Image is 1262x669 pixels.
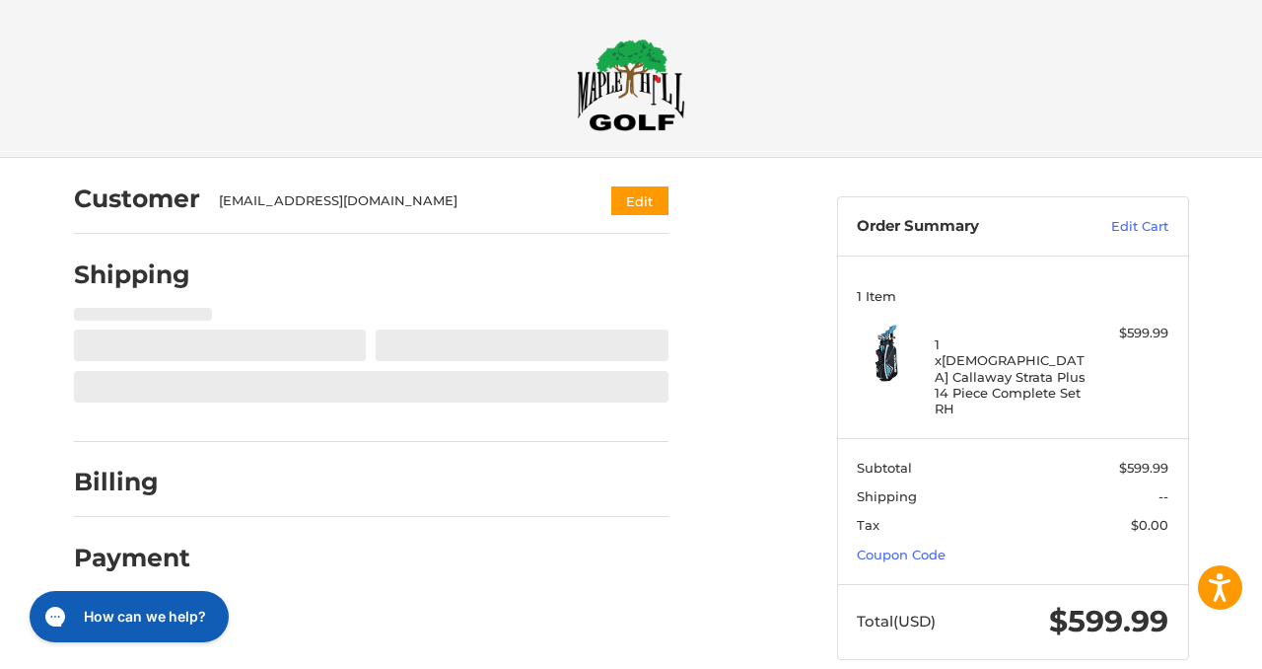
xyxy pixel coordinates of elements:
[1069,217,1168,237] a: Edit Cart
[857,612,936,631] span: Total (USD)
[74,467,189,497] h2: Billing
[857,488,917,504] span: Shipping
[1131,517,1168,533] span: $0.00
[611,186,668,215] button: Edit
[857,217,1069,237] h3: Order Summary
[219,191,573,211] div: [EMAIL_ADDRESS][DOMAIN_NAME]
[577,38,685,131] img: Maple Hill Golf
[857,517,879,533] span: Tax
[857,547,946,562] a: Coupon Code
[74,184,200,214] h2: Customer
[20,584,235,649] iframe: Gorgias live chat messenger
[935,336,1086,416] h4: 1 x [DEMOGRAPHIC_DATA] Callaway Strata Plus 14 Piece Complete Set RH
[74,260,190,290] h2: Shipping
[1119,460,1168,476] span: $599.99
[1049,603,1168,639] span: $599.99
[1158,488,1168,504] span: --
[857,288,1168,304] h3: 1 Item
[74,543,190,573] h2: Payment
[857,460,912,476] span: Subtotal
[1090,324,1168,343] div: $599.99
